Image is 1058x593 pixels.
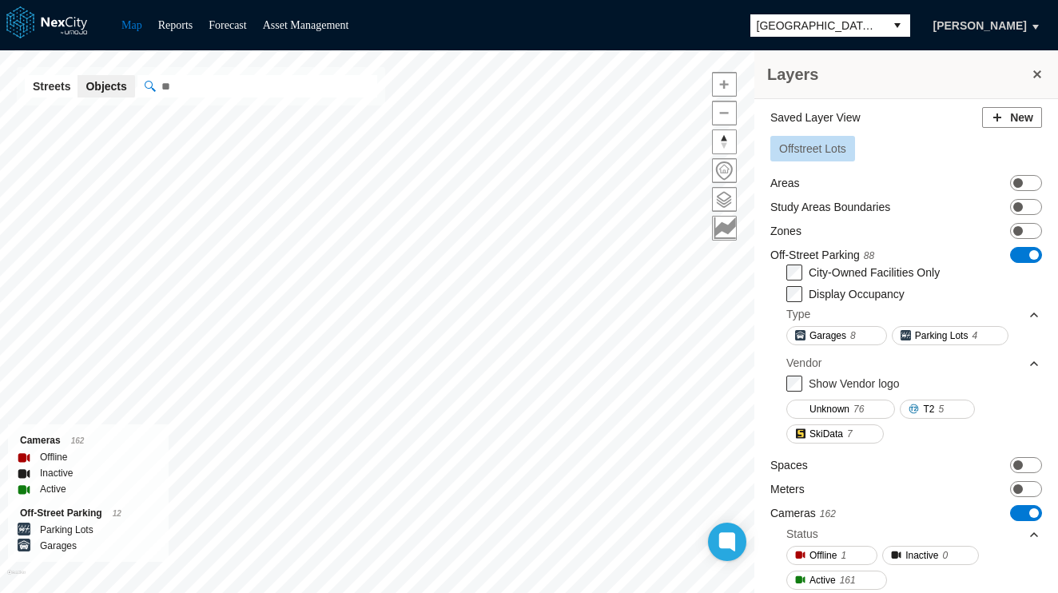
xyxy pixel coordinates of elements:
label: Saved Layer View [770,109,861,125]
span: 12 [113,509,121,518]
span: T2 [923,401,934,417]
button: Garages8 [786,326,887,345]
a: Map [121,19,142,31]
label: Areas [770,175,800,191]
button: Offstreet Lots [770,136,855,161]
span: 1 [841,547,846,563]
span: 76 [853,401,864,417]
button: Key metrics [712,216,737,241]
span: Garages [809,328,846,344]
span: Active [809,572,836,588]
span: Zoom in [713,73,736,96]
div: Vendor [786,351,1040,375]
label: Active [40,481,66,497]
button: Active161 [786,571,887,590]
label: Spaces [770,457,808,473]
button: Layers management [712,187,737,212]
div: Cameras [20,432,157,449]
button: New [982,107,1042,128]
label: Offline [40,449,67,465]
div: Vendor [786,355,821,371]
label: Display Occupancy [809,288,905,300]
span: 0 [943,547,949,563]
button: SkiData7 [786,424,884,444]
span: Streets [33,78,70,94]
span: Objects [86,78,126,94]
label: Study Areas Boundaries [770,199,890,215]
span: Parking Lots [915,328,969,344]
a: Asset Management [263,19,349,31]
label: Meters [770,481,805,497]
button: [PERSON_NAME] [917,12,1044,39]
span: [PERSON_NAME] [933,18,1027,34]
a: Mapbox homepage [7,570,26,588]
button: Reset bearing to north [712,129,737,154]
label: Zones [770,223,801,239]
label: Cameras [770,505,836,522]
span: 162 [820,508,836,519]
div: Type [786,306,810,322]
label: Inactive [40,465,73,481]
label: Garages [40,538,77,554]
button: select [885,14,910,37]
span: 7 [847,426,853,442]
button: Objects [78,75,134,98]
span: New [1010,109,1033,125]
button: Offline1 [786,546,877,565]
span: Offstreet Lots [779,142,846,155]
span: 88 [864,250,874,261]
button: Zoom in [712,72,737,97]
label: Off-Street Parking [770,247,874,264]
div: Type [786,302,1040,326]
span: SkiData [809,426,843,442]
button: Parking Lots4 [892,326,1008,345]
span: 5 [938,401,944,417]
span: 4 [972,328,977,344]
span: Offline [809,547,837,563]
button: Unknown76 [786,400,895,419]
span: [GEOGRAPHIC_DATA][PERSON_NAME] [757,18,878,34]
button: Zoom out [712,101,737,125]
a: Reports [158,19,193,31]
div: Off-Street Parking [20,505,157,522]
h3: Layers [767,63,1029,86]
button: Inactive0 [882,546,979,565]
span: 8 [850,328,856,344]
span: 162 [71,436,85,445]
a: Forecast [209,19,246,31]
span: Unknown [809,401,849,417]
button: Streets [25,75,78,98]
button: T25 [900,400,975,419]
span: Zoom out [713,101,736,125]
span: 161 [840,572,856,588]
div: Status [786,522,1040,546]
span: Reset bearing to north [713,130,736,153]
label: City-Owned Facilities Only [809,266,940,279]
label: Show Vendor logo [809,377,900,390]
span: Inactive [905,547,938,563]
button: Home [712,158,737,183]
label: Parking Lots [40,522,93,538]
div: Status [786,526,818,542]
